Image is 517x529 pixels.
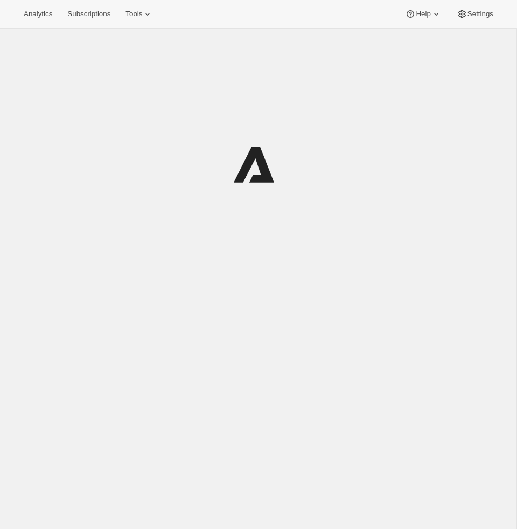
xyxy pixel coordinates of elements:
[24,10,52,18] span: Analytics
[467,10,493,18] span: Settings
[17,6,59,22] button: Analytics
[125,10,142,18] span: Tools
[61,6,117,22] button: Subscriptions
[67,10,110,18] span: Subscriptions
[119,6,159,22] button: Tools
[450,6,500,22] button: Settings
[416,10,430,18] span: Help
[399,6,448,22] button: Help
